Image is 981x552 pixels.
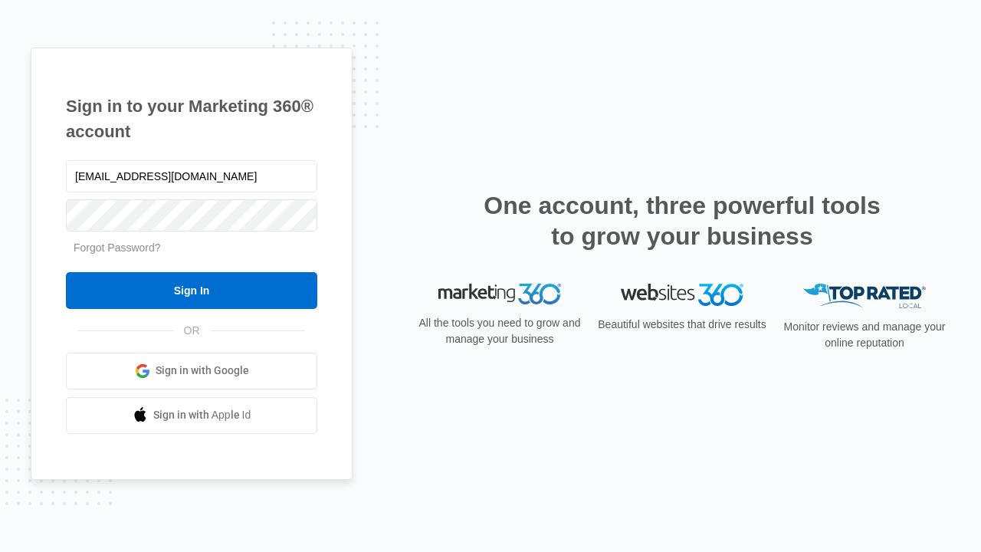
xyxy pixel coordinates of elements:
[779,319,950,351] p: Monitor reviews and manage your online reputation
[66,272,317,309] input: Sign In
[66,397,317,434] a: Sign in with Apple Id
[74,242,161,254] a: Forgot Password?
[153,407,251,423] span: Sign in with Apple Id
[66,94,317,144] h1: Sign in to your Marketing 360® account
[621,284,743,306] img: Websites 360
[156,363,249,379] span: Sign in with Google
[414,315,586,347] p: All the tools you need to grow and manage your business
[438,284,561,305] img: Marketing 360
[173,323,211,339] span: OR
[803,284,926,309] img: Top Rated Local
[66,160,317,192] input: Email
[596,317,768,333] p: Beautiful websites that drive results
[479,190,885,251] h2: One account, three powerful tools to grow your business
[66,353,317,389] a: Sign in with Google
